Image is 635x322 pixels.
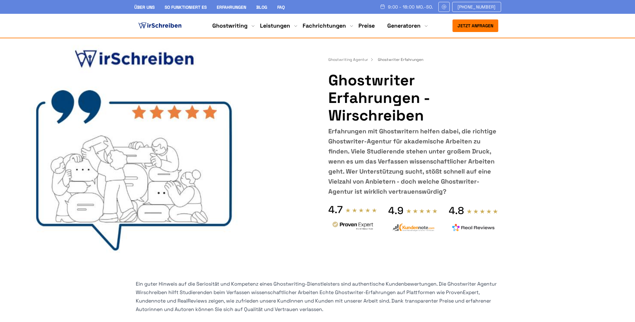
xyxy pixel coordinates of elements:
img: realreviews [452,224,495,231]
a: Ghostwriting Agentur [328,57,377,62]
a: Blog [256,4,267,10]
p: Ein guter Hinweis auf die Seriosität und Kompetenz eines Ghostwriting-Dienstleisters sind authent... [136,280,500,314]
a: Erfahrungen [217,4,246,10]
div: 4.7 [328,203,343,216]
button: Jetzt anfragen [452,19,498,32]
img: provenexpert [331,221,374,232]
h1: Ghostwriter Erfahrungen - Wirschreiben [328,72,498,124]
a: Fachrichtungen [303,22,346,30]
a: FAQ [277,4,285,10]
img: logo ghostwriter-österreich [137,21,183,30]
a: Generatoren [387,22,421,30]
div: 4.9 [388,204,404,217]
a: Preise [358,22,375,29]
img: Schedule [380,4,385,9]
span: [PHONE_NUMBER] [458,4,496,9]
img: stars [467,209,498,214]
div: Erfahrungen mit Ghostwritern helfen dabei, die richtige Ghostwriter-Agentur für akademische Arbei... [328,126,498,196]
a: Leistungen [260,22,290,30]
img: Email [441,4,447,9]
span: Ghostwriter Erfahrungen [378,57,423,62]
div: 4.8 [449,204,464,217]
img: stars [406,208,438,214]
img: stars [345,208,377,213]
a: [PHONE_NUMBER] [452,2,501,12]
a: Über uns [134,4,155,10]
span: 9:00 - 18:00 Mo.-So. [388,4,433,9]
a: Ghostwriting [212,22,247,30]
a: So funktioniert es [165,4,207,10]
img: kundennote [392,223,434,232]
